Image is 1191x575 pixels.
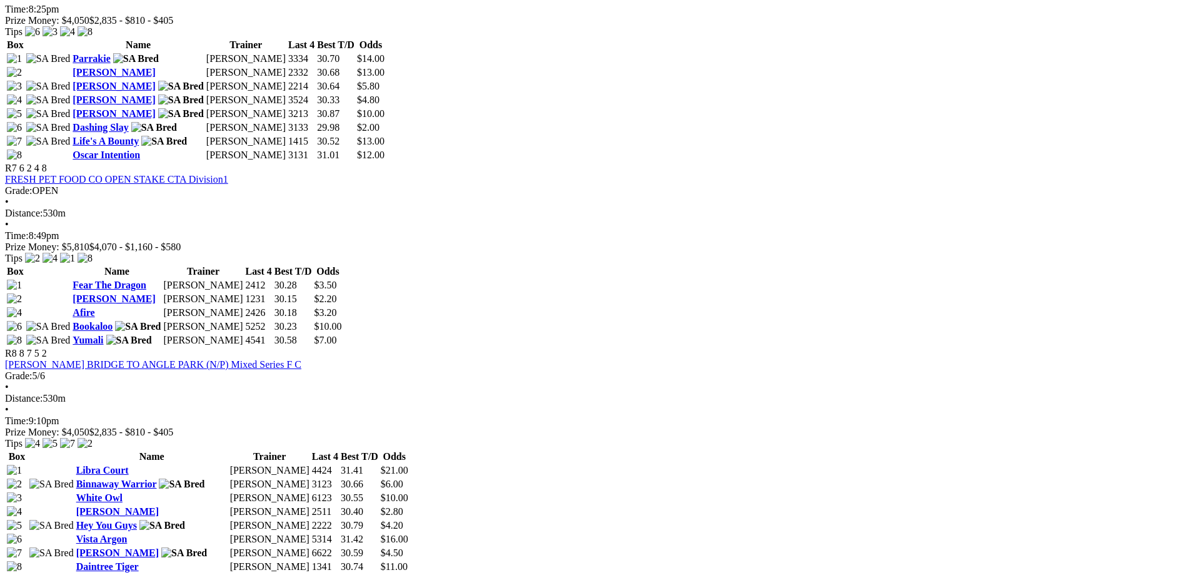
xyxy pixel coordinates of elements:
[7,150,22,161] img: 8
[163,279,243,292] td: [PERSON_NAME]
[206,121,286,134] td: [PERSON_NAME]
[7,335,22,346] img: 8
[5,393,43,404] span: Distance:
[5,4,29,14] span: Time:
[29,520,74,531] img: SA Bred
[5,415,1186,427] div: 9:10pm
[60,438,75,449] img: 7
[73,94,155,105] a: [PERSON_NAME]
[19,163,47,173] span: 6 2 4 8
[7,465,22,476] img: 1
[158,108,204,120] img: SA Bred
[288,39,315,51] th: Last 4
[5,230,1186,242] div: 8:49pm
[229,506,310,518] td: [PERSON_NAME]
[73,122,128,133] a: Dashing Slay
[5,15,1186,26] div: Prize Money: $4,050
[5,4,1186,15] div: 8:25pm
[206,39,286,51] th: Trainer
[314,293,337,304] span: $2.20
[73,293,155,304] a: [PERSON_NAME]
[340,519,379,532] td: 30.79
[274,307,313,319] td: 30.18
[314,280,337,290] span: $3.50
[139,520,185,531] img: SA Bred
[76,465,129,476] a: Libra Court
[288,94,315,106] td: 3524
[245,293,273,305] td: 1231
[76,450,228,463] th: Name
[229,492,310,504] td: [PERSON_NAME]
[7,108,22,120] img: 5
[5,370,33,381] span: Grade:
[314,265,343,278] th: Odds
[357,122,379,133] span: $2.00
[76,534,128,544] a: Vista Argon
[274,279,313,292] td: 30.28
[206,53,286,65] td: [PERSON_NAME]
[19,348,47,359] span: 8 7 5 2
[229,561,310,573] td: [PERSON_NAME]
[288,80,315,93] td: 2214
[206,135,286,148] td: [PERSON_NAME]
[26,321,71,332] img: SA Bred
[316,53,355,65] td: 30.70
[7,321,22,332] img: 6
[73,321,113,332] a: Bookaloo
[357,67,384,78] span: $13.00
[381,492,408,503] span: $10.00
[340,492,379,504] td: 30.55
[7,534,22,545] img: 6
[340,561,379,573] td: 30.74
[43,253,58,264] img: 4
[113,53,159,64] img: SA Bred
[163,334,243,347] td: [PERSON_NAME]
[73,280,146,290] a: Fear The Dragon
[5,208,1186,219] div: 530m
[340,506,379,518] td: 30.40
[245,265,273,278] th: Last 4
[357,94,379,105] span: $4.80
[7,81,22,92] img: 3
[7,136,22,147] img: 7
[7,39,24,50] span: Box
[5,382,9,392] span: •
[311,547,339,559] td: 6622
[316,135,355,148] td: 30.52
[7,307,22,318] img: 4
[381,479,403,489] span: $6.00
[381,534,408,544] span: $16.00
[274,265,313,278] th: Best T/D
[7,280,22,291] img: 1
[5,393,1186,404] div: 530m
[288,135,315,148] td: 1415
[5,359,301,370] a: [PERSON_NAME] BRIDGE TO ANGLE PARK (N/P) Mixed Series F C
[288,121,315,134] td: 3133
[7,506,22,517] img: 4
[311,519,339,532] td: 2222
[229,547,310,559] td: [PERSON_NAME]
[141,136,187,147] img: SA Bred
[357,108,384,119] span: $10.00
[288,66,315,79] td: 2332
[380,450,409,463] th: Odds
[340,547,379,559] td: 30.59
[76,506,159,517] a: [PERSON_NAME]
[381,465,408,476] span: $21.00
[78,26,93,38] img: 8
[245,320,273,333] td: 5252
[357,150,384,160] span: $12.00
[316,108,355,120] td: 30.87
[229,464,310,477] td: [PERSON_NAME]
[5,26,23,37] span: Tips
[25,438,40,449] img: 4
[288,149,315,161] td: 3131
[5,427,1186,438] div: Prize Money: $4,050
[29,547,74,559] img: SA Bred
[340,450,379,463] th: Best T/D
[7,492,22,504] img: 3
[73,307,94,318] a: Afire
[311,464,339,477] td: 4424
[357,81,379,91] span: $5.80
[73,136,139,146] a: Life's A Bounty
